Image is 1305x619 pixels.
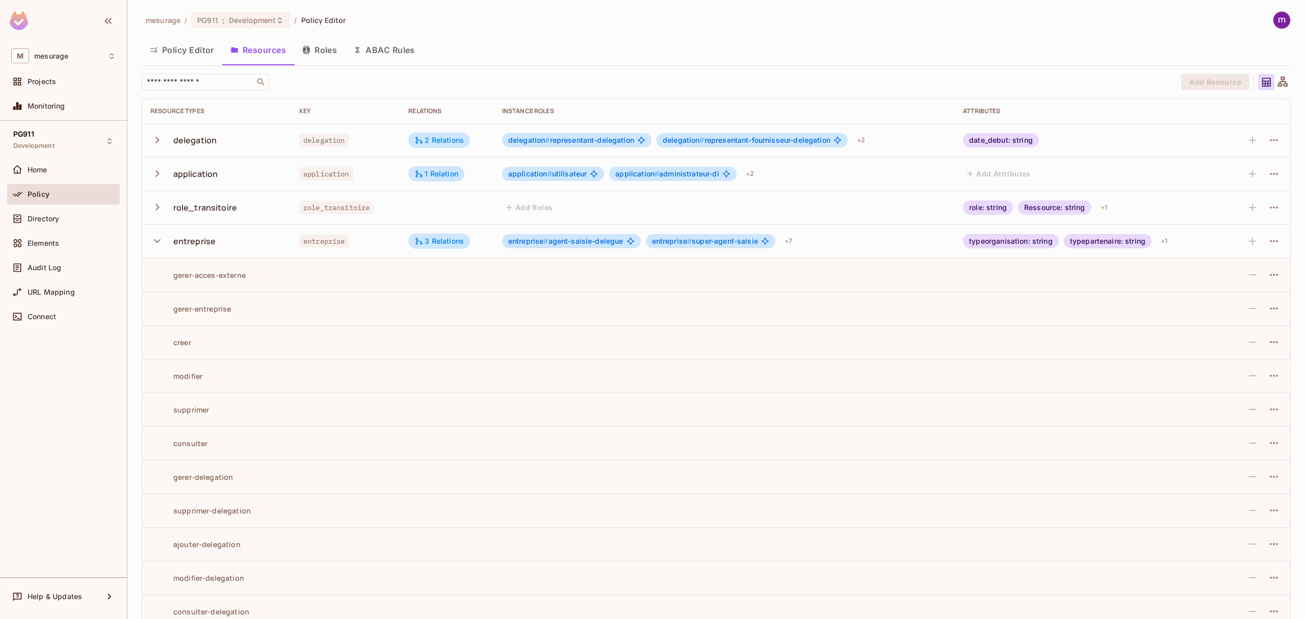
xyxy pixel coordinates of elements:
span: the active workspace [146,15,180,25]
div: + 7 [780,233,796,249]
span: delegation [663,136,704,144]
div: role_transitoire [173,202,237,213]
button: Add Resource [1181,74,1249,90]
span: Projects [28,78,56,86]
span: agent-saisie-delegue [508,237,623,245]
span: Monitoring [28,102,65,110]
span: Development [13,142,55,150]
span: Workspace: mesurage [34,52,68,60]
img: mathieu hamel [1273,12,1290,29]
span: Help & Updates [28,592,82,601]
div: + 1 [1157,233,1171,249]
span: Policy Editor [301,15,346,25]
span: application [508,169,552,178]
span: # [547,169,552,178]
span: utilisateur [508,170,587,178]
div: 3 Relations [414,237,464,246]
span: Elements [28,239,59,247]
div: Relations [408,107,485,115]
span: delegation [299,134,349,147]
div: consulter-delegation [150,607,249,616]
div: Key [299,107,392,115]
div: + 1 [1097,199,1111,216]
span: representant-fournisseur-delegation [663,136,830,144]
span: : [222,16,225,24]
li: / [185,15,187,25]
span: URL Mapping [28,288,75,296]
span: # [543,237,548,245]
div: typeorganisation: string [963,234,1059,248]
div: + 2 [853,132,869,148]
span: # [655,169,659,178]
div: entreprise [173,236,216,247]
div: modifier-delegation [150,573,244,583]
span: role_transitoire [299,201,374,214]
span: PG911 [13,130,34,138]
span: Development [229,15,276,25]
div: creer [150,338,191,347]
span: Home [28,166,47,174]
span: Audit Log [28,264,61,272]
div: modifier [150,371,202,381]
div: delegation [173,135,217,146]
span: delegation [508,136,550,144]
div: Attributes [963,107,1217,115]
div: 2 Relations [414,136,464,145]
span: super-agent-saisie [652,237,758,245]
div: typepartenaire: string [1064,234,1152,248]
button: Add Attributes [963,166,1035,182]
div: gerer-delegation [150,472,233,482]
span: application [299,167,353,180]
img: SReyMgAAAABJRU5ErkJggg== [10,11,28,30]
span: administrateur-di [615,170,719,178]
div: + 2 [742,166,758,182]
button: Roles [294,37,345,63]
div: gerer-acces-externe [150,270,246,280]
span: entreprise [299,235,349,248]
div: ajouter-delegation [150,539,241,549]
span: # [545,136,550,144]
span: application [615,169,659,178]
div: Ressource: string [1018,200,1091,215]
span: Connect [28,313,56,321]
button: Add Roles [502,199,557,216]
button: Policy Editor [142,37,222,63]
span: Policy [28,190,49,198]
span: Directory [28,215,59,223]
span: M [11,48,29,63]
div: 1 Relation [414,169,458,178]
span: entreprise [652,237,692,245]
div: gerer-entreprise [150,304,231,314]
div: supprimer [150,405,209,415]
button: ABAC Rules [345,37,423,63]
div: supprimer-delegation [150,506,251,515]
div: consulter [150,439,207,448]
span: representant-delegation [508,136,634,144]
div: application [173,168,218,179]
div: date_debut: string [963,133,1039,147]
span: # [699,136,704,144]
span: # [687,237,692,245]
button: Resources [222,37,294,63]
div: Instance roles [502,107,947,115]
span: entreprise [508,237,549,245]
li: / [294,15,297,25]
div: role: string [963,200,1013,215]
span: PG911 [197,15,218,25]
div: Resource Types [150,107,283,115]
